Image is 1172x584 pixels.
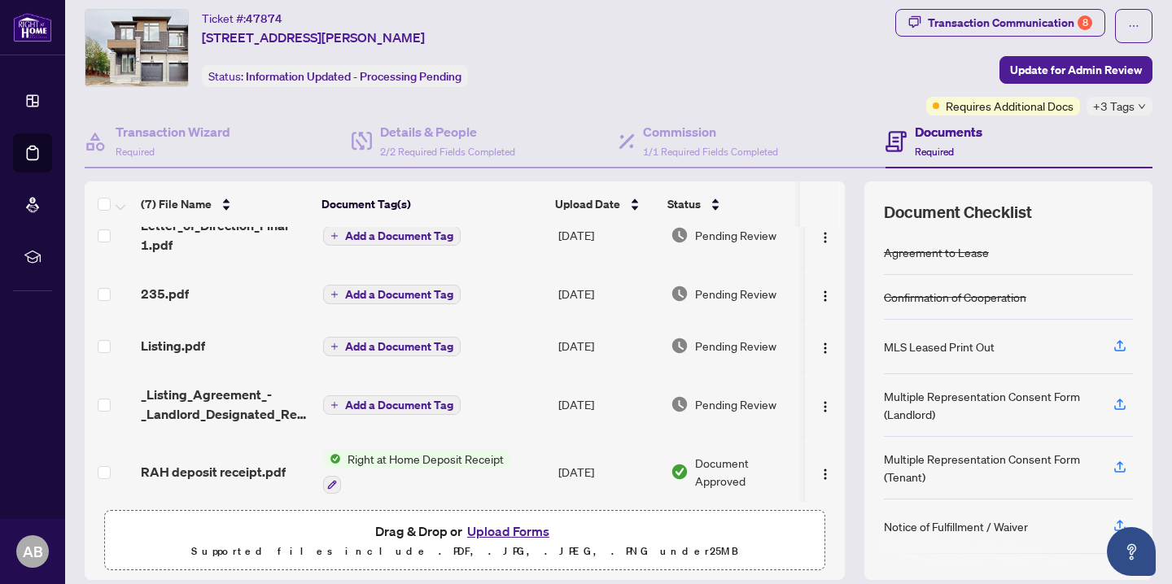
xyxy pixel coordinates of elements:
button: Add a Document Tag [323,337,461,356]
span: RAH deposit receipt.pdf [141,462,286,482]
span: 1/1 Required Fields Completed [643,146,778,158]
span: plus [330,232,339,240]
th: Upload Date [549,181,660,227]
span: Letter_of_Direction_Final 1.pdf [141,216,310,255]
span: Right at Home Deposit Receipt [341,450,510,468]
span: Required [116,146,155,158]
button: Add a Document Tag [323,226,461,246]
span: Update for Admin Review [1010,57,1142,83]
th: Status [661,181,801,227]
th: Document Tag(s) [315,181,549,227]
button: Upload Forms [462,521,554,542]
th: (7) File Name [134,181,315,227]
button: Logo [812,281,838,307]
div: Transaction Communication [928,10,1092,36]
button: Add a Document Tag [323,225,461,246]
span: Document Approved [695,454,798,490]
h4: Transaction Wizard [116,122,230,142]
button: Transaction Communication8 [895,9,1105,37]
td: [DATE] [552,372,664,437]
span: AB [23,540,43,563]
button: Add a Document Tag [323,394,461,416]
img: Document Status [671,226,689,244]
div: Status: [202,65,468,87]
img: Document Status [671,285,689,303]
span: ellipsis [1128,20,1139,32]
span: Drag & Drop or [375,521,554,542]
h4: Documents [915,122,982,142]
h4: Details & People [380,122,515,142]
button: Logo [812,333,838,359]
span: plus [330,401,339,409]
img: Logo [819,342,832,355]
img: Status Icon [323,450,341,468]
div: Confirmation of Cooperation [884,288,1026,306]
button: Add a Document Tag [323,284,461,305]
span: Pending Review [695,285,776,303]
span: _Listing_Agreement_-_Landlord_Designated_Representation_Agreement_1.pdf [141,385,310,424]
span: 2/2 Required Fields Completed [380,146,515,158]
span: Listing.pdf [141,336,205,355]
td: [DATE] [552,320,664,372]
td: [DATE] [552,203,664,268]
span: Add a Document Tag [345,289,453,300]
span: Document Checklist [884,201,1032,224]
button: Logo [812,391,838,417]
div: Notice of Fulfillment / Waiver [884,517,1028,535]
div: Multiple Representation Consent Form (Landlord) [884,387,1094,423]
span: plus [330,342,339,351]
button: Add a Document Tag [323,336,461,357]
img: Logo [819,468,832,481]
span: Required [915,146,954,158]
span: [STREET_ADDRESS][PERSON_NAME] [202,28,425,47]
span: 235.pdf [141,284,189,303]
button: Open asap [1107,527,1156,576]
td: [DATE] [552,437,664,507]
img: IMG-N12301361_1.jpg [85,10,188,86]
span: Add a Document Tag [345,341,453,352]
button: Status IconRight at Home Deposit Receipt [323,450,510,494]
span: 47874 [246,11,282,26]
img: Logo [819,231,832,244]
span: Requires Additional Docs [946,97,1074,115]
img: logo [13,12,52,42]
span: Add a Document Tag [345,399,453,411]
div: Agreement to Lease [884,243,989,261]
img: Document Status [671,337,689,355]
img: Logo [819,400,832,413]
button: Add a Document Tag [323,285,461,304]
span: Upload Date [555,195,620,213]
span: Pending Review [695,395,776,413]
span: down [1138,102,1146,111]
span: Add a Document Tag [345,230,453,242]
div: MLS Leased Print Out [884,338,995,355]
span: +3 Tags [1093,97,1135,115]
h4: Commission [643,122,778,142]
span: Information Updated - Processing Pending [246,69,461,84]
td: [DATE] [552,268,664,320]
span: Drag & Drop orUpload FormsSupported files include .PDF, .JPG, .JPEG, .PNG under25MB [105,511,824,571]
img: Logo [819,290,832,303]
button: Logo [812,459,838,485]
button: Add a Document Tag [323,395,461,415]
span: (7) File Name [141,195,212,213]
button: Logo [812,222,838,248]
span: Pending Review [695,337,776,355]
div: 8 [1078,15,1092,30]
p: Supported files include .PDF, .JPG, .JPEG, .PNG under 25 MB [115,542,815,561]
span: Pending Review [695,226,776,244]
div: Multiple Representation Consent Form (Tenant) [884,450,1094,486]
button: Update for Admin Review [999,56,1152,84]
img: Document Status [671,463,689,481]
span: Status [667,195,701,213]
span: plus [330,290,339,299]
img: Document Status [671,395,689,413]
div: Ticket #: [202,9,282,28]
